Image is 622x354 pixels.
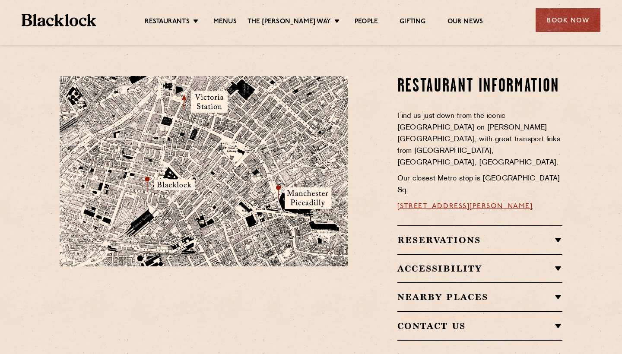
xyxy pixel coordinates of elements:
a: [STREET_ADDRESS][PERSON_NAME] [397,203,533,210]
a: People [355,18,378,27]
div: Book Now [536,8,600,32]
img: BL_Textured_Logo-footer-cropped.svg [22,14,96,26]
h2: Restaurant Information [397,76,563,98]
a: The [PERSON_NAME] Way [248,18,331,27]
h2: Nearby Places [397,292,563,302]
img: svg%3E [255,260,376,341]
a: Menus [213,18,237,27]
h2: Accessibility [397,263,563,274]
a: Restaurants [145,18,190,27]
h2: Reservations [397,235,563,245]
span: Find us just down from the iconic [GEOGRAPHIC_DATA] on [PERSON_NAME][GEOGRAPHIC_DATA], with great... [397,113,561,166]
span: Our closest Metro stop is [GEOGRAPHIC_DATA] Sq. [397,175,560,194]
a: Our News [447,18,483,27]
a: Gifting [400,18,425,27]
h2: Contact Us [397,321,563,331]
